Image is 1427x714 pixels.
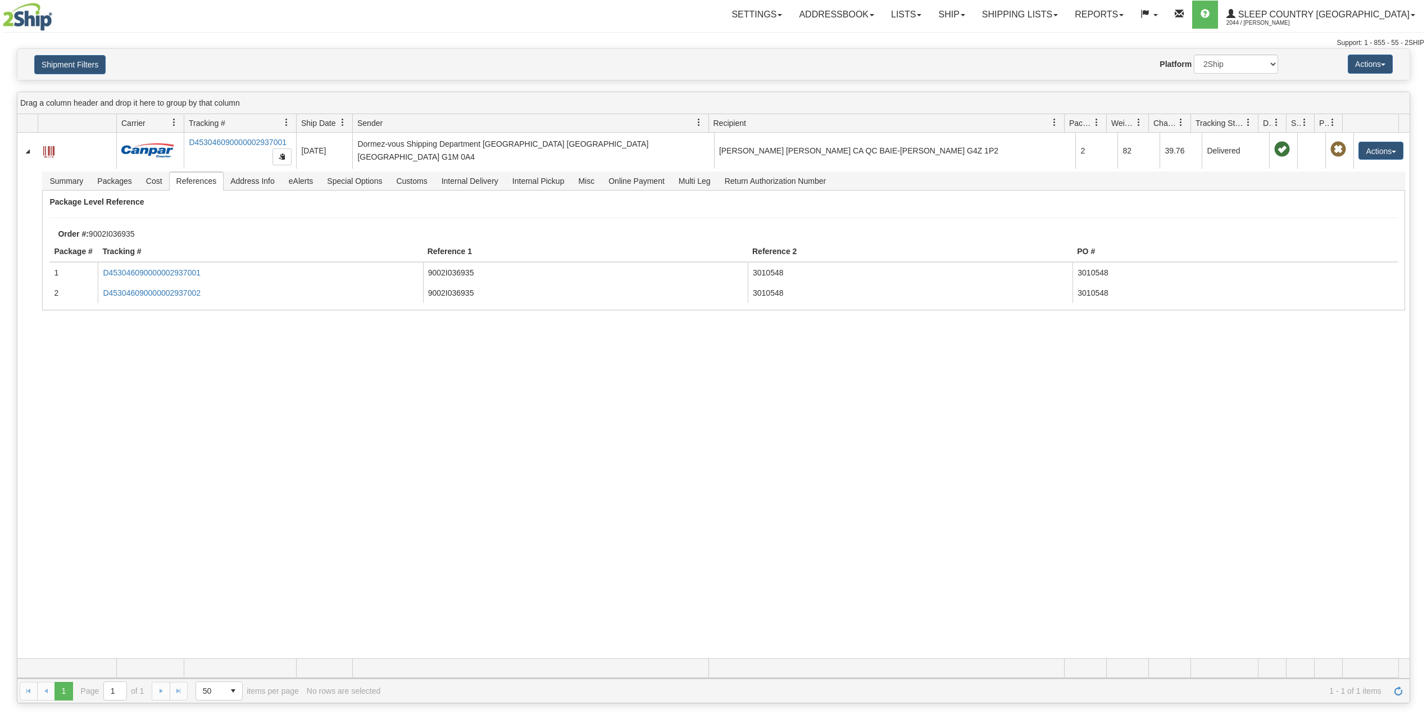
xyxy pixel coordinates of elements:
[723,1,790,29] a: Settings
[883,1,930,29] a: Lists
[139,172,169,190] span: Cost
[43,141,54,159] a: Label
[1045,113,1064,132] a: Recipient filter column settings
[54,682,72,700] span: Page 1
[49,197,144,206] strong: Package Level Reference
[224,682,242,700] span: select
[1267,113,1286,132] a: Delivery Status filter column settings
[1291,118,1301,129] span: Shipment Issues
[1072,241,1397,263] th: PO #
[1389,682,1407,700] a: Refresh
[90,172,138,190] span: Packages
[602,172,671,190] span: Online Payment
[1226,17,1311,29] span: 2044 / [PERSON_NAME]
[689,113,708,132] a: Sender filter column settings
[282,172,320,190] span: eAlerts
[103,288,201,297] a: D453046090000002937002
[272,148,292,165] button: Copy to clipboard
[1069,118,1093,129] span: Packages
[1263,118,1273,129] span: Delivery Status
[435,172,505,190] span: Internal Delivery
[1235,10,1410,19] span: Sleep Country [GEOGRAPHIC_DATA]
[320,172,389,190] span: Special Options
[423,241,748,263] th: Reference 1
[1160,58,1192,70] label: Platform
[196,681,243,701] span: Page sizes drop down
[1171,113,1190,132] a: Charge filter column settings
[1274,142,1290,157] span: On time
[388,686,1381,695] span: 1 - 1 of 1 items
[1196,118,1244,129] span: Tracking Status
[1358,142,1403,160] button: Actions
[1111,118,1135,129] span: Weight
[389,172,434,190] span: Customs
[1330,142,1346,157] span: Pickup Not Assigned
[930,1,973,29] a: Ship
[1117,133,1160,169] td: 82
[1153,118,1177,129] span: Charge
[170,172,224,190] span: References
[196,681,299,701] span: items per page
[1066,1,1132,29] a: Reports
[423,263,748,283] td: 9002I036935
[49,229,1414,238] div: 9002I036935
[718,172,833,190] span: Return Authorization Number
[189,138,287,147] a: D453046090000002937001
[277,113,296,132] a: Tracking # filter column settings
[1295,113,1314,132] a: Shipment Issues filter column settings
[571,172,601,190] span: Misc
[1202,133,1269,169] td: Delivered
[1072,283,1397,303] td: 3010548
[1348,55,1393,74] button: Actions
[81,681,144,701] span: Page of 1
[713,118,746,129] span: Recipient
[121,118,146,129] span: Carrier
[3,3,52,31] img: logo2044.jpg
[104,682,126,700] input: Page 1
[423,283,748,303] td: 9002I036935
[1319,118,1329,129] span: Pickup Status
[1072,263,1397,283] td: 3010548
[1075,133,1117,169] td: 2
[34,55,106,74] button: Shipment Filters
[1218,1,1424,29] a: Sleep Country [GEOGRAPHIC_DATA] 2044 / [PERSON_NAME]
[506,172,571,190] span: Internal Pickup
[1323,113,1342,132] a: Pickup Status filter column settings
[3,38,1424,48] div: Support: 1 - 855 - 55 - 2SHIP
[748,283,1072,303] td: 3010548
[98,241,422,263] th: Tracking #
[17,92,1410,114] div: grid grouping header
[121,143,174,157] img: 14 - Canpar
[43,172,90,190] span: Summary
[103,268,201,277] a: D453046090000002937001
[672,172,717,190] span: Multi Leg
[58,229,88,238] strong: Order #:
[1160,133,1202,169] td: 39.76
[49,263,98,283] td: 1
[301,118,335,129] span: Ship Date
[748,263,1072,283] td: 3010548
[974,1,1066,29] a: Shipping lists
[189,118,225,129] span: Tracking #
[203,685,217,697] span: 50
[224,172,281,190] span: Address Info
[1087,113,1106,132] a: Packages filter column settings
[714,133,1076,169] td: [PERSON_NAME] [PERSON_NAME] CA QC BAIE-[PERSON_NAME] G4Z 1P2
[22,146,33,157] a: Collapse
[49,283,98,303] td: 2
[49,241,98,263] th: Package #
[1401,300,1426,414] iframe: chat widget
[790,1,883,29] a: Addressbook
[352,133,714,169] td: Dormez-vous Shipping Department [GEOGRAPHIC_DATA] [GEOGRAPHIC_DATA] [GEOGRAPHIC_DATA] G1M 0A4
[1129,113,1148,132] a: Weight filter column settings
[165,113,184,132] a: Carrier filter column settings
[307,686,381,695] div: No rows are selected
[1239,113,1258,132] a: Tracking Status filter column settings
[296,133,352,169] td: [DATE]
[357,118,383,129] span: Sender
[333,113,352,132] a: Ship Date filter column settings
[748,241,1072,263] th: Reference 2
